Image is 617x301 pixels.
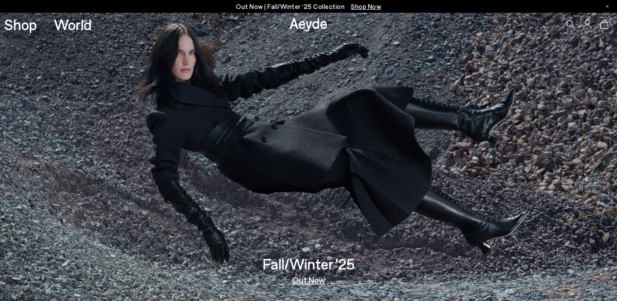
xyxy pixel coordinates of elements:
[54,17,92,32] a: World
[263,256,355,271] h3: Fall/Winter '25
[4,17,37,32] a: Shop
[292,276,325,284] a: Out Now
[609,22,613,27] span: 5
[351,3,381,10] span: Navigate to /collections/new-in
[236,1,381,12] p: Out Now | Fall/Winter ‘25 Collection
[600,20,609,29] a: 5
[289,14,328,32] a: Aeyde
